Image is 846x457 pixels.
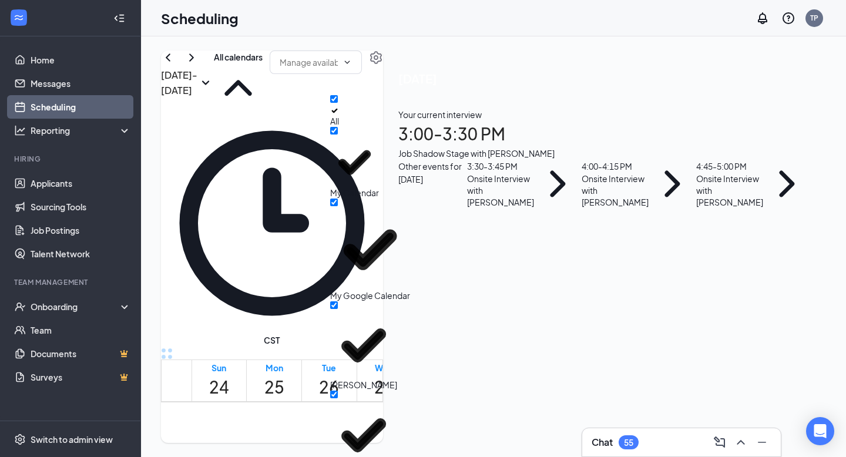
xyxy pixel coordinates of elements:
[161,68,197,98] h3: [DATE] - [DATE]
[209,361,229,374] div: Sun
[806,417,834,445] div: Open Intercom Messenger
[753,433,771,452] button: Minimize
[184,51,199,65] svg: ChevronRight
[197,75,214,91] svg: SmallChevronDown
[31,95,131,119] a: Scheduling
[467,173,534,208] div: Onsite Interview with [PERSON_NAME]
[207,360,231,401] a: August 24, 2025
[161,8,239,28] h1: Scheduling
[319,374,339,400] h1: 26
[31,318,131,342] a: Team
[710,433,729,452] button: ComposeMessage
[13,12,25,23] svg: WorkstreamLogo
[330,312,397,379] svg: Checkmark
[31,301,121,312] div: Onboarding
[330,290,410,301] div: My Google Calendar
[113,12,125,24] svg: Collapse
[781,11,795,25] svg: QuestionInfo
[330,95,338,103] input: All
[31,72,131,95] a: Messages
[398,121,811,147] h1: 3:00 - 3:30 PM
[398,108,811,121] div: Your current interview
[592,436,613,449] h3: Chat
[209,374,229,400] h1: 24
[467,160,534,173] div: 3:30 - 3:45 PM
[31,219,131,242] a: Job Postings
[734,435,748,449] svg: ChevronUp
[330,115,339,127] div: All
[31,125,132,136] div: Reporting
[31,48,131,72] a: Home
[214,63,263,112] svg: ChevronUp
[369,51,383,112] a: Settings
[14,154,129,164] div: Hiring
[14,125,26,136] svg: Analysis
[14,301,26,312] svg: UserCheck
[280,56,338,69] input: Manage availability
[330,106,339,115] svg: Checkmark
[582,160,649,173] div: 4:00 - 4:15 PM
[649,160,696,208] svg: ChevronRight
[369,51,383,65] svg: Settings
[31,172,131,195] a: Applicants
[330,301,338,309] input: [PERSON_NAME]
[810,13,818,23] div: TP
[696,160,763,173] div: 4:45 - 5:00 PM
[330,210,410,290] svg: Checkmark
[317,360,341,401] a: August 26, 2025
[755,435,769,449] svg: Minimize
[343,58,352,67] svg: ChevronDown
[731,433,750,452] button: ChevronUp
[756,11,770,25] svg: Notifications
[696,173,763,208] div: Onsite Interview with [PERSON_NAME]
[31,242,131,266] a: Talent Network
[330,127,338,135] input: My Calendar
[713,435,727,449] svg: ComposeMessage
[624,438,633,448] div: 55
[330,379,397,391] div: [PERSON_NAME]
[161,51,175,65] svg: ChevronLeft
[330,199,338,206] input: My Google Calendar
[31,434,113,445] div: Switch to admin view
[262,360,287,401] a: August 25, 2025
[398,147,811,160] div: Job Shadow Stage with [PERSON_NAME]
[264,334,280,346] span: CST
[31,342,131,365] a: DocumentsCrown
[330,138,379,187] svg: Checkmark
[264,361,284,374] div: Mon
[31,365,131,389] a: SurveysCrown
[582,173,649,208] div: Onsite Interview with [PERSON_NAME]
[763,160,811,208] svg: ChevronRight
[264,374,284,400] h1: 25
[14,434,26,445] svg: Settings
[534,160,582,208] svg: ChevronRight
[330,187,379,199] div: My Calendar
[319,361,339,374] div: Tue
[161,112,383,334] svg: Clock
[330,391,338,398] input: [PERSON_NAME]
[214,51,263,112] button: All calendarsChevronUp
[398,69,811,88] span: [DATE]
[14,277,129,287] div: Team Management
[31,195,131,219] a: Sourcing Tools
